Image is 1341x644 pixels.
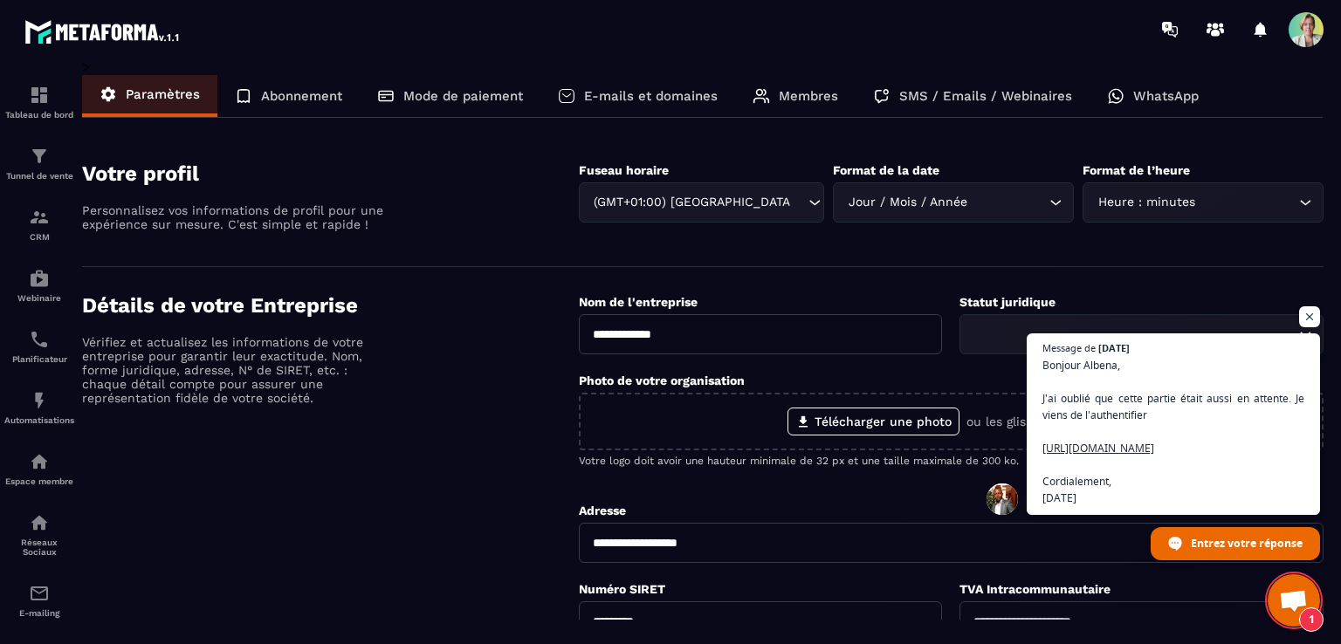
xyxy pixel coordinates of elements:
[579,504,626,517] label: Adresse
[1083,182,1324,223] div: Search for option
[29,329,50,350] img: scheduler
[4,110,74,120] p: Tableau de bord
[584,88,718,104] p: E-mails et domaines
[4,476,74,486] p: Espace membre
[4,194,74,255] a: formationformationCRM
[1268,574,1320,627] a: Ouvrir le chat
[261,88,342,104] p: Abonnement
[787,408,959,435] label: Télécharger une photo
[4,72,74,133] a: formationformationTableau de bord
[833,182,1074,223] div: Search for option
[579,163,669,177] label: Fuseau horaire
[1098,343,1130,353] span: [DATE]
[779,88,838,104] p: Membres
[4,499,74,570] a: social-networksocial-networkRéseaux Sociaux
[4,608,74,618] p: E-mailing
[4,232,74,242] p: CRM
[4,415,74,425] p: Automatisations
[4,171,74,181] p: Tunnel de vente
[82,203,388,231] p: Personnalisez vos informations de profil pour une expérience sur mesure. C'est simple et rapide !
[29,583,50,604] img: email
[1299,607,1324,632] span: 1
[1199,193,1295,212] input: Search for option
[4,377,74,438] a: automationsautomationsAutomatisations
[579,182,825,223] div: Search for option
[1191,528,1303,558] span: Entrez votre réponse
[82,335,388,405] p: Vérifiez et actualisez les informations de votre entreprise pour garantir leur exactitude. Nom, f...
[579,582,665,596] label: Numéro SIRET
[4,538,74,557] p: Réseaux Sociaux
[29,85,50,106] img: formation
[833,163,939,177] label: Format de la date
[1042,357,1304,506] span: Bonjour Albena, J'ai oublié que cette partie était aussi en attente. Je viens de l'authentifier C...
[899,88,1072,104] p: SMS / Emails / Webinaires
[4,293,74,303] p: Webinaire
[579,455,1324,467] p: Votre logo doit avoir une hauteur minimale de 32 px et une taille maximale de 300 ko.
[24,16,182,47] img: logo
[966,414,1114,428] p: ou les glisser/déposer ici
[579,295,698,309] label: Nom de l'entreprise
[1042,343,1096,353] span: Message de
[4,316,74,377] a: schedulerschedulerPlanificateur
[1083,163,1190,177] label: Format de l’heure
[971,193,1045,212] input: Search for option
[403,88,523,104] p: Mode de paiement
[29,512,50,533] img: social-network
[4,133,74,194] a: formationformationTunnel de vente
[4,354,74,364] p: Planificateur
[844,193,971,212] span: Jour / Mois / Année
[1094,193,1199,212] span: Heure : minutes
[126,86,200,102] p: Paramètres
[29,451,50,472] img: automations
[579,373,745,387] label: Photo de votre organisation
[590,193,792,212] span: (GMT+01:00) [GEOGRAPHIC_DATA]
[29,207,50,228] img: formation
[971,325,1295,344] input: Search for option
[791,193,804,212] input: Search for option
[82,293,579,318] h4: Détails de votre Entreprise
[29,268,50,289] img: automations
[959,582,1111,596] label: TVA Intracommunautaire
[959,295,1056,309] label: Statut juridique
[4,570,74,631] a: emailemailE-mailing
[4,438,74,499] a: automationsautomationsEspace membre
[959,314,1324,354] div: Search for option
[29,146,50,167] img: formation
[29,390,50,411] img: automations
[1133,88,1199,104] p: WhatsApp
[4,255,74,316] a: automationsautomationsWebinaire
[82,161,579,186] h4: Votre profil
